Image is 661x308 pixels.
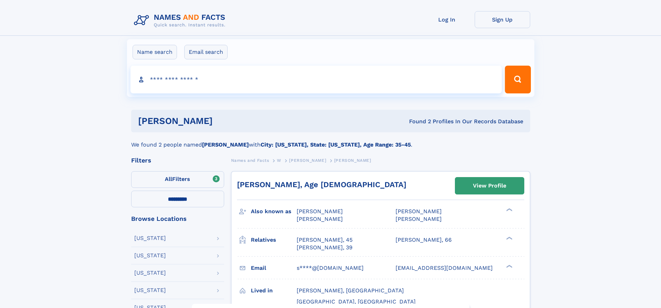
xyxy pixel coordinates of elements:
[419,11,475,28] a: Log In
[237,180,406,189] a: [PERSON_NAME], Age [DEMOGRAPHIC_DATA]
[251,234,297,246] h3: Relatives
[134,235,166,241] div: [US_STATE]
[396,265,493,271] span: [EMAIL_ADDRESS][DOMAIN_NAME]
[505,264,513,268] div: ❯
[134,288,166,293] div: [US_STATE]
[133,45,177,59] label: Name search
[475,11,530,28] a: Sign Up
[131,171,224,188] label: Filters
[297,244,353,251] a: [PERSON_NAME], 39
[297,287,404,294] span: [PERSON_NAME], [GEOGRAPHIC_DATA]
[289,158,326,163] span: [PERSON_NAME]
[131,157,224,164] div: Filters
[165,176,172,182] span: All
[251,285,297,297] h3: Lived in
[396,236,452,244] a: [PERSON_NAME], 66
[184,45,228,59] label: Email search
[251,206,297,217] h3: Also known as
[134,270,166,276] div: [US_STATE]
[334,158,371,163] span: [PERSON_NAME]
[297,298,416,305] span: [GEOGRAPHIC_DATA], [GEOGRAPHIC_DATA]
[396,216,442,222] span: [PERSON_NAME]
[131,132,530,149] div: We found 2 people named with .
[297,236,353,244] a: [PERSON_NAME], 45
[261,141,411,148] b: City: [US_STATE], State: [US_STATE], Age Range: 35-45
[134,253,166,258] div: [US_STATE]
[131,216,224,222] div: Browse Locations
[396,208,442,215] span: [PERSON_NAME]
[277,156,281,165] a: W
[505,66,531,93] button: Search Button
[505,208,513,212] div: ❯
[297,208,343,215] span: [PERSON_NAME]
[311,118,523,125] div: Found 2 Profiles In Our Records Database
[505,236,513,240] div: ❯
[473,178,506,194] div: View Profile
[297,216,343,222] span: [PERSON_NAME]
[289,156,326,165] a: [PERSON_NAME]
[202,141,249,148] b: [PERSON_NAME]
[231,156,269,165] a: Names and Facts
[277,158,281,163] span: W
[455,177,524,194] a: View Profile
[131,11,231,30] img: Logo Names and Facts
[138,117,311,125] h1: [PERSON_NAME]
[251,262,297,274] h3: Email
[130,66,502,93] input: search input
